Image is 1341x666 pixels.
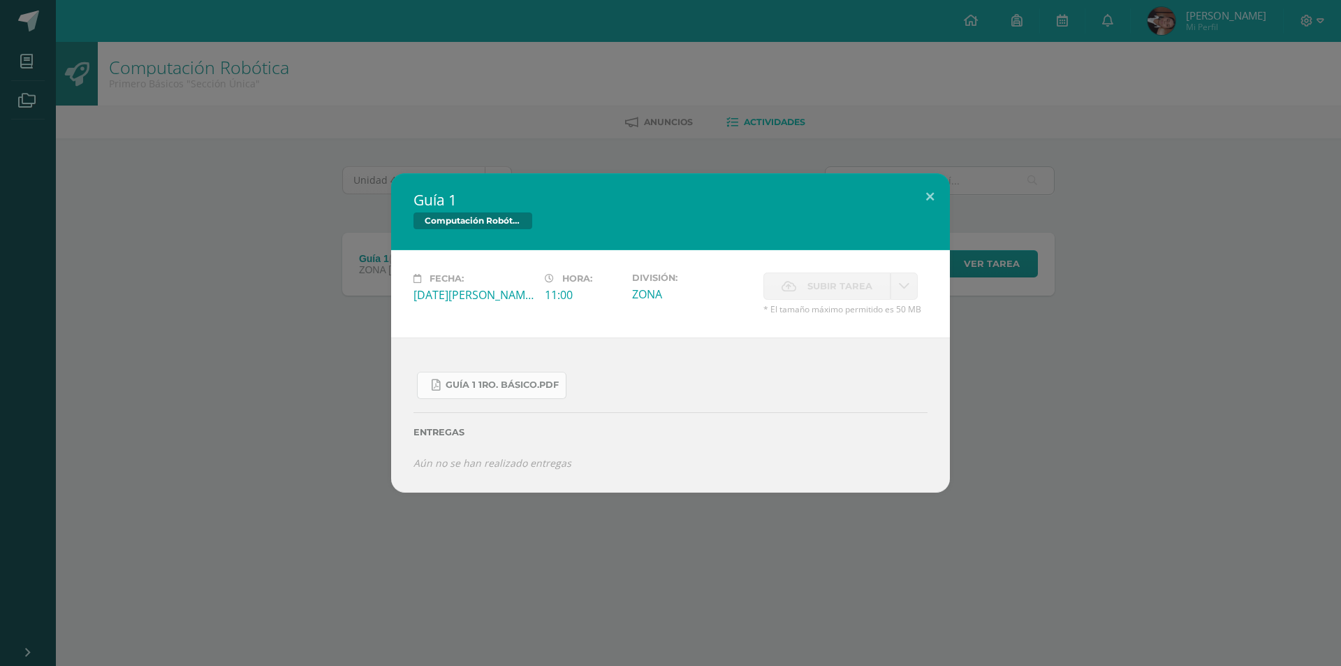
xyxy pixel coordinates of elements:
[632,273,752,283] label: División:
[763,303,928,315] span: * El tamaño máximo permitido es 50 MB
[430,273,464,284] span: Fecha:
[413,287,534,303] div: [DATE][PERSON_NAME]
[910,173,950,221] button: Close (Esc)
[891,273,918,300] a: La fecha de entrega ha expirado
[413,212,532,229] span: Computación Robótica
[562,273,592,284] span: Hora:
[763,273,891,300] label: La fecha de entrega ha expirado
[413,190,928,210] h2: Guía 1
[446,379,559,391] span: Guía 1 1ro. Básico.pdf
[417,372,566,399] a: Guía 1 1ro. Básico.pdf
[413,456,571,470] i: Aún no se han realizado entregas
[545,287,621,303] div: 11:00
[632,287,752,302] div: ZONA
[413,427,928,437] label: Entregas
[807,273,872,299] span: Subir tarea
